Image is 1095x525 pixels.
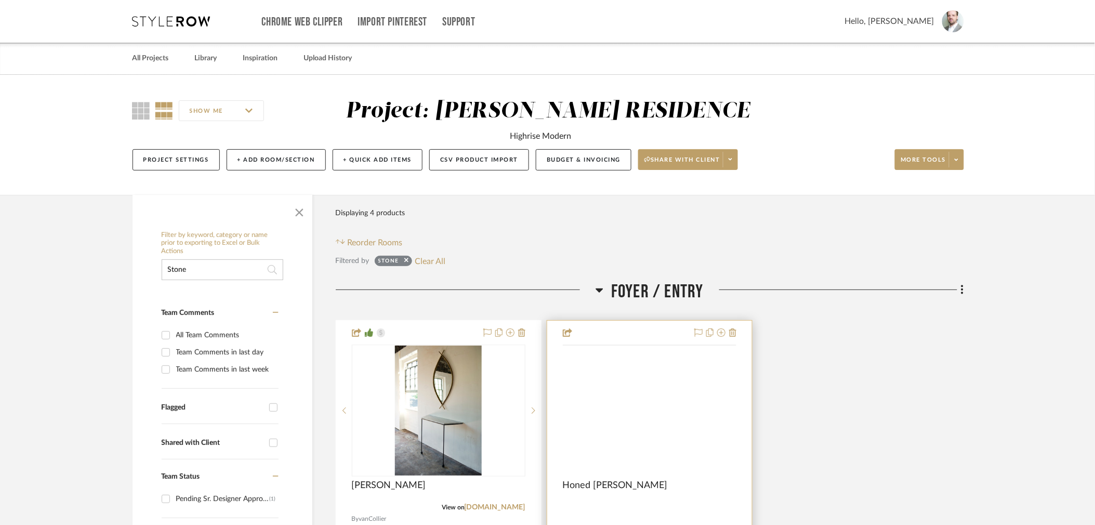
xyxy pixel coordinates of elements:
span: More tools [901,156,946,172]
button: CSV Product Import [429,149,529,170]
span: By [352,514,359,524]
button: More tools [895,149,964,170]
button: Project Settings [133,149,220,170]
span: Team Status [162,473,200,480]
div: Displaying 4 products [336,203,405,224]
a: [DOMAIN_NAME] [465,504,525,511]
div: Pending Sr. Designer Approval [176,491,270,507]
span: [PERSON_NAME] [352,480,426,491]
span: Share with client [644,156,720,172]
button: Budget & Invoicing [536,149,631,170]
div: Highrise Modern [510,130,572,142]
img: Serge Console [395,346,481,476]
a: Library [195,51,217,65]
input: Search within 4 results [162,259,283,280]
span: Team Comments [162,309,215,317]
a: Upload History [304,51,352,65]
img: avatar [942,10,964,32]
a: Support [442,18,475,27]
button: Reorder Rooms [336,237,403,249]
div: Shared with Client [162,439,264,448]
span: Foyer / Entry [611,281,704,303]
div: Stone [378,257,400,268]
h6: Filter by keyword, category or name prior to exporting to Excel or Bulk Actions [162,231,283,256]
span: Honed [PERSON_NAME] [563,480,668,491]
a: All Projects [133,51,169,65]
div: Team Comments in last day [176,344,276,361]
div: (1) [270,491,276,507]
span: Reorder Rooms [347,237,402,249]
a: Inspiration [243,51,278,65]
a: Chrome Web Clipper [262,18,343,27]
button: Close [289,200,310,221]
div: Project: [PERSON_NAME] RESIDENCE [346,100,750,122]
div: All Team Comments [176,327,276,344]
span: vanCollier [359,514,387,524]
button: + Add Room/Section [227,149,326,170]
button: Clear All [415,254,445,268]
div: Filtered by [336,255,370,267]
div: Flagged [162,403,264,412]
div: Team Comments in last week [176,361,276,378]
span: Hello, [PERSON_NAME] [845,15,934,28]
button: Share with client [638,149,738,170]
a: Import Pinterest [358,18,427,27]
button: + Quick Add Items [333,149,423,170]
span: View on [442,504,465,510]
